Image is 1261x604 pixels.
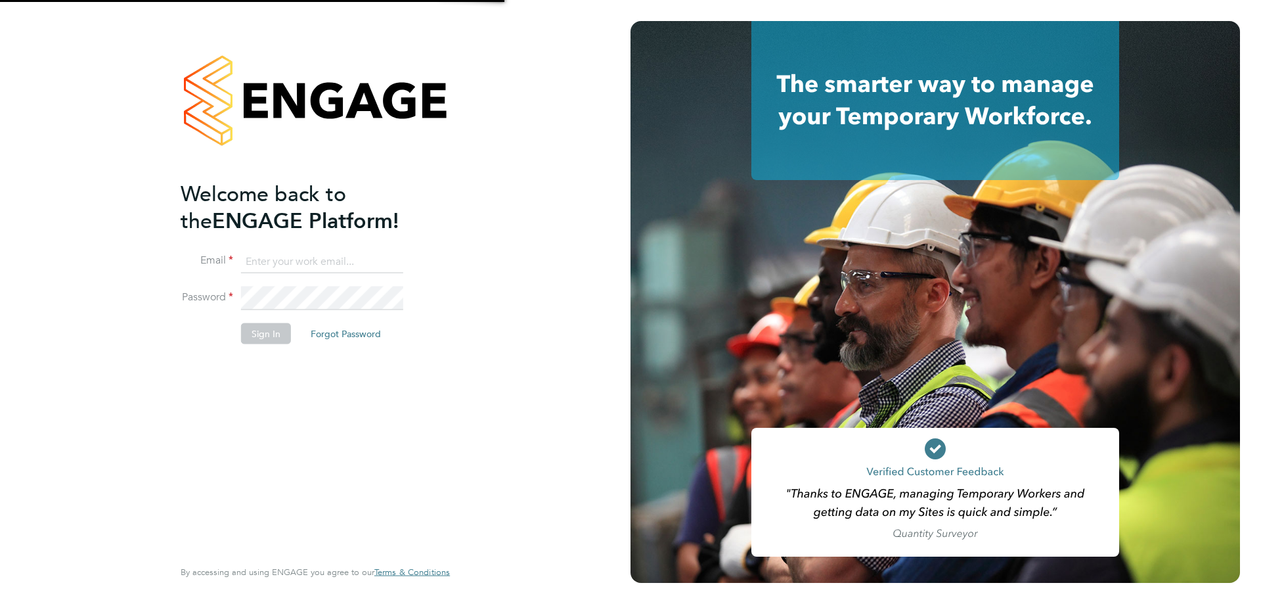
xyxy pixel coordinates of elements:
button: Forgot Password [300,323,391,344]
button: Sign In [241,323,291,344]
span: Welcome back to the [181,181,346,233]
h2: ENGAGE Platform! [181,180,437,234]
span: By accessing and using ENGAGE you agree to our [181,567,450,578]
span: Terms & Conditions [374,567,450,578]
label: Email [181,254,233,267]
input: Enter your work email... [241,250,403,273]
label: Password [181,290,233,304]
a: Terms & Conditions [374,567,450,578]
